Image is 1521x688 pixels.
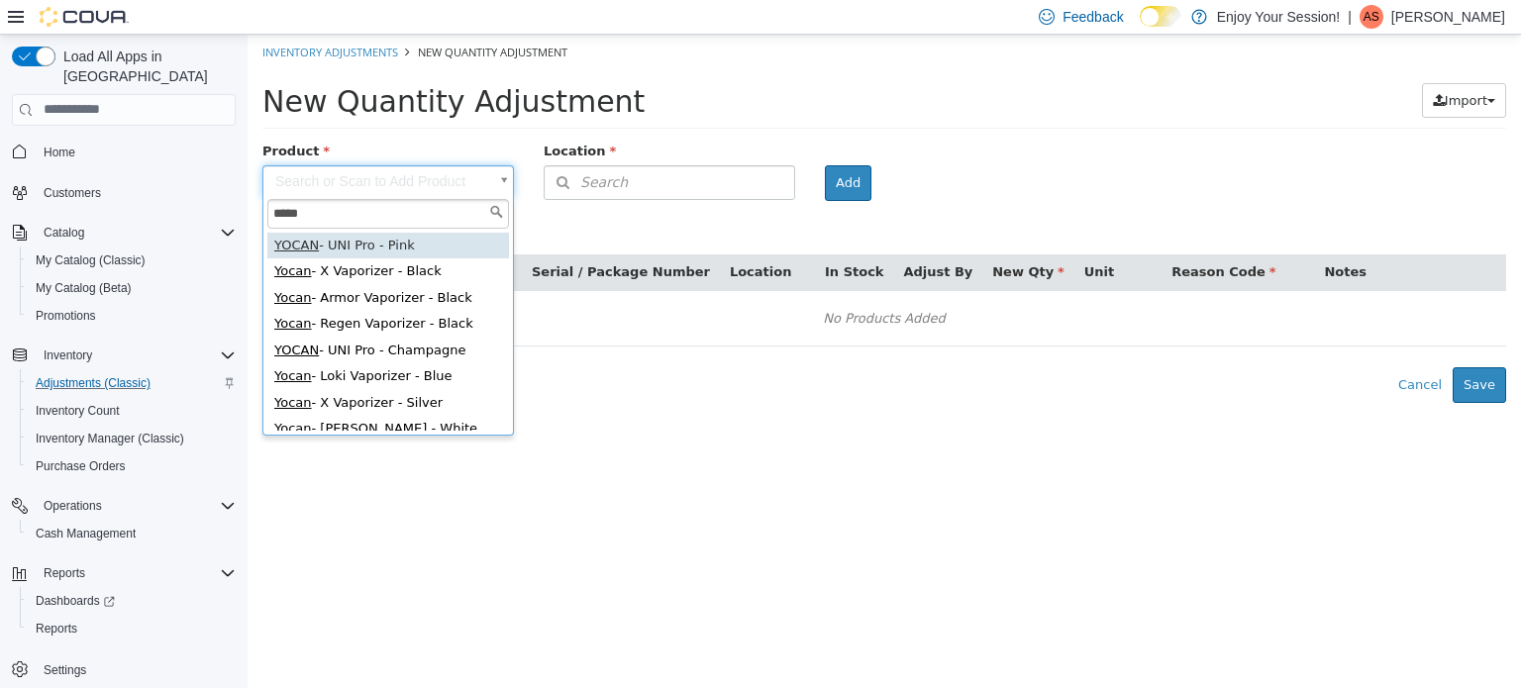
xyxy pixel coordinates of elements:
div: - X Vaporizer - Black [20,224,261,250]
div: - Armor Vaporizer - Black [20,250,261,277]
button: Promotions [20,302,244,330]
span: Reports [36,621,77,637]
span: My Catalog (Classic) [28,248,236,272]
span: Operations [44,498,102,514]
a: My Catalog (Classic) [28,248,153,272]
div: - UNI Pro - Pink [20,198,261,225]
span: Dashboards [28,589,236,613]
span: Inventory Manager (Classic) [36,431,184,446]
input: Dark Mode [1140,6,1181,27]
span: Home [36,140,236,164]
button: Catalog [36,221,92,245]
span: Yocan [27,360,64,375]
span: Dashboards [36,593,115,609]
span: Promotions [36,308,96,324]
span: Adjustments (Classic) [28,371,236,395]
a: Home [36,141,83,164]
span: Reports [44,565,85,581]
button: Settings [4,654,244,683]
a: Customers [36,181,109,205]
span: Yocan [27,281,64,296]
a: My Catalog (Beta) [28,276,140,300]
button: Operations [36,494,110,518]
span: Promotions [28,304,236,328]
span: Inventory [44,347,92,363]
span: My Catalog (Beta) [28,276,236,300]
span: AS [1364,5,1379,29]
a: Inventory Manager (Classic) [28,427,192,450]
span: Load All Apps in [GEOGRAPHIC_DATA] [55,47,236,86]
button: Inventory [4,342,244,369]
span: My Catalog (Beta) [36,280,132,296]
span: Home [44,145,75,160]
span: Dark Mode [1140,27,1141,28]
span: Reports [28,617,236,640]
button: Home [4,138,244,166]
div: - X Vaporizer - Silver [20,355,261,382]
button: Reports [20,615,244,642]
a: Inventory Count [28,399,128,423]
a: Adjustments (Classic) [28,371,158,395]
div: - UNI Pro - Champagne [20,303,261,330]
span: Catalog [44,225,84,241]
span: Settings [44,662,86,678]
a: Cash Management [28,522,144,545]
span: YOCAN [27,203,71,218]
span: Cash Management [36,526,136,541]
span: Customers [44,185,101,201]
button: My Catalog (Beta) [20,274,244,302]
button: Customers [4,178,244,207]
div: - [PERSON_NAME] - White [20,381,261,408]
span: Cash Management [28,522,236,545]
span: Catalog [36,221,236,245]
p: Enjoy Your Session! [1217,5,1341,29]
div: - Loki Vaporizer - Blue [20,329,261,355]
div: Ana Saric [1360,5,1383,29]
div: - Regen Vaporizer - Black [20,276,261,303]
span: Customers [36,180,236,205]
span: YOCAN [27,308,71,323]
span: Inventory [36,344,236,367]
span: Yocan [27,386,64,401]
a: Dashboards [20,587,244,615]
a: Reports [28,617,85,640]
button: Reports [36,561,93,585]
span: Settings [36,656,236,681]
span: Inventory Manager (Classic) [28,427,236,450]
span: My Catalog (Classic) [36,252,146,268]
span: Adjustments (Classic) [36,375,151,391]
a: Purchase Orders [28,454,134,478]
button: Cash Management [20,520,244,547]
span: Yocan [27,334,64,348]
button: Inventory Count [20,397,244,425]
span: Operations [36,494,236,518]
span: Inventory Count [28,399,236,423]
span: Reports [36,561,236,585]
button: Reports [4,559,244,587]
button: Adjustments (Classic) [20,369,244,397]
a: Dashboards [28,589,123,613]
button: Inventory Manager (Classic) [20,425,244,452]
button: Catalog [4,219,244,246]
img: Cova [40,7,129,27]
button: My Catalog (Classic) [20,246,244,274]
button: Operations [4,492,244,520]
button: Inventory [36,344,100,367]
span: Yocan [27,255,64,270]
span: Inventory Count [36,403,120,419]
p: [PERSON_NAME] [1391,5,1505,29]
p: | [1348,5,1352,29]
span: Purchase Orders [28,454,236,478]
span: Feedback [1063,7,1123,27]
a: Promotions [28,304,104,328]
button: Purchase Orders [20,452,244,480]
span: Yocan [27,229,64,244]
a: Settings [36,658,94,682]
span: Purchase Orders [36,458,126,474]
